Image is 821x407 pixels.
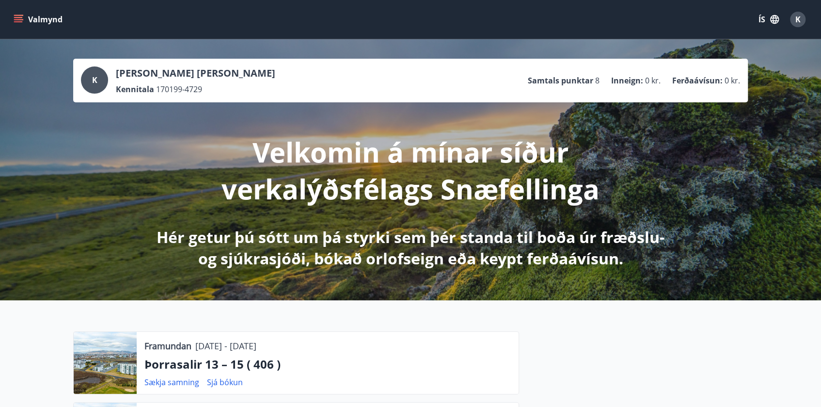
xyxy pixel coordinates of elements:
[725,75,740,86] span: 0 kr.
[92,75,97,85] span: K
[195,340,256,352] p: [DATE] - [DATE]
[611,75,643,86] p: Inneign :
[156,84,202,95] span: 170199-4729
[207,377,243,388] a: Sjá bókun
[155,133,666,207] p: Velkomin á mínar síður verkalýðsfélags Snæfellinga
[144,356,511,373] p: Þorrasalir 13 – 15 ( 406 )
[786,8,809,31] button: K
[116,66,275,80] p: [PERSON_NAME] [PERSON_NAME]
[144,340,191,352] p: Framundan
[595,75,600,86] span: 8
[645,75,661,86] span: 0 kr.
[144,377,199,388] a: Sækja samning
[155,227,666,269] p: Hér getur þú sótt um þá styrki sem þér standa til boða úr fræðslu- og sjúkrasjóði, bókað orlofsei...
[12,11,66,28] button: menu
[795,14,801,25] span: K
[672,75,723,86] p: Ferðaávísun :
[528,75,593,86] p: Samtals punktar
[116,84,154,95] p: Kennitala
[753,11,784,28] button: ÍS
